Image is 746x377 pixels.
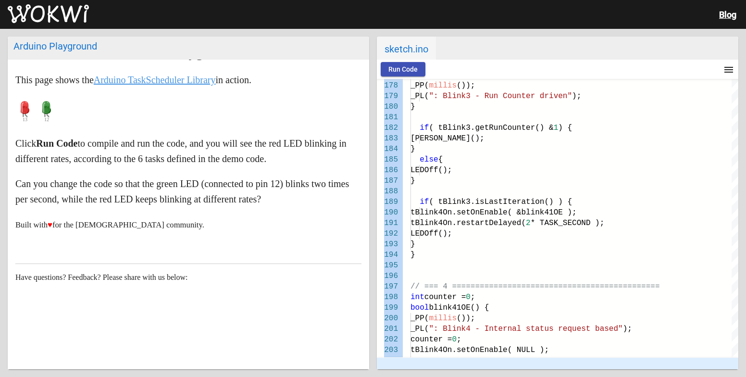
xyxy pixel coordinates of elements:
span: _PP( [410,81,429,90]
span: * TASK_SECOND ); [531,219,605,227]
div: 188 [377,186,398,197]
div: 192 [377,228,398,239]
span: millis [429,81,457,90]
div: 204 [377,355,398,366]
span: counter = [424,293,466,302]
a: Blog [719,10,736,20]
div: 198 [377,292,398,302]
div: 194 [377,250,398,260]
span: 1 [554,124,559,132]
span: LEDOff(); [410,166,452,175]
div: 185 [377,154,398,165]
span: ==== [641,282,659,291]
span: Have questions? Feedback? Please share with us below: [15,273,188,281]
div: Arduino Playground [13,40,363,52]
span: ": Blink3 - Run Counter driven" [429,92,572,101]
span: ; [471,356,475,365]
div: 178 [377,80,398,91]
p: Can you change the code so that the green LED (connected to pin 12) blinks two times per second, ... [15,176,361,207]
p: This page shows the in action. [15,72,361,88]
span: { [438,155,443,164]
span: true [452,356,470,365]
span: ♥ [48,220,52,229]
div: 201 [377,324,398,334]
span: Run Code [388,65,418,73]
span: int [410,293,424,302]
span: } [410,176,415,185]
span: bool [410,303,429,312]
span: ); [623,325,632,333]
span: ; [471,293,475,302]
span: if [420,124,429,132]
div: 186 [377,165,398,176]
span: } [410,240,415,249]
p: Click to compile and run the code, and you will see the red LED blinking in different rates, acco... [15,136,361,166]
strong: Run Code [36,138,77,149]
a: Arduino TaskScheduler Library [94,75,216,85]
div: 199 [377,302,398,313]
span: return [420,356,448,365]
span: _PL( [410,92,429,101]
span: ); [572,92,581,101]
div: 182 [377,123,398,133]
small: Built with for the [DEMOGRAPHIC_DATA] community. [15,220,204,229]
span: [PERSON_NAME](); [410,134,485,143]
span: ": Blink4 - Internal status request based" [429,325,622,333]
span: 0 [452,335,457,344]
span: _PP( [410,314,429,323]
button: Run Code [381,62,425,76]
span: ; [457,335,461,344]
span: } [410,145,415,153]
div: 197 [377,281,398,292]
div: 183 [377,133,398,144]
div: 202 [377,334,398,345]
div: 189 [377,197,398,207]
div: 187 [377,176,398,186]
div: 181 [377,112,398,123]
span: else [420,155,438,164]
span: ()); [457,81,475,90]
div: 193 [377,239,398,250]
span: 0 [466,293,471,302]
span: ( tBlink3.isLastIteration() ) { [429,198,572,206]
span: millis [429,314,457,323]
span: ) { [558,124,572,132]
span: sketch.ino [377,37,436,60]
span: _PL( [410,325,429,333]
span: ( tBlink3.getRunCounter() & [429,124,553,132]
div: 191 [377,218,398,228]
span: 2 [526,219,531,227]
div: 203 [377,345,398,355]
img: Wokwi [8,4,89,24]
div: 180 [377,101,398,112]
span: ()); [457,314,475,323]
div: 200 [377,313,398,324]
span: if [420,198,429,206]
div: 195 [377,260,398,271]
span: LEDOff(); [410,229,452,238]
span: counter = [410,335,452,344]
span: tBlink4On.setOnEnable( &blink41OE ); [410,208,577,217]
span: blink41OE() { [429,303,489,312]
div: 190 [377,207,398,218]
mat-icon: menu [723,64,734,75]
span: tBlink4On.setOnEnable( NULL ); [410,346,549,354]
div: 179 [377,91,398,101]
span: } [410,102,415,111]
span: tBlink4On.restartDelayed( [410,219,526,227]
div: 196 [377,271,398,281]
div: 184 [377,144,398,154]
span: // === 4 ========================================= [410,282,641,291]
span: } [410,251,415,259]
